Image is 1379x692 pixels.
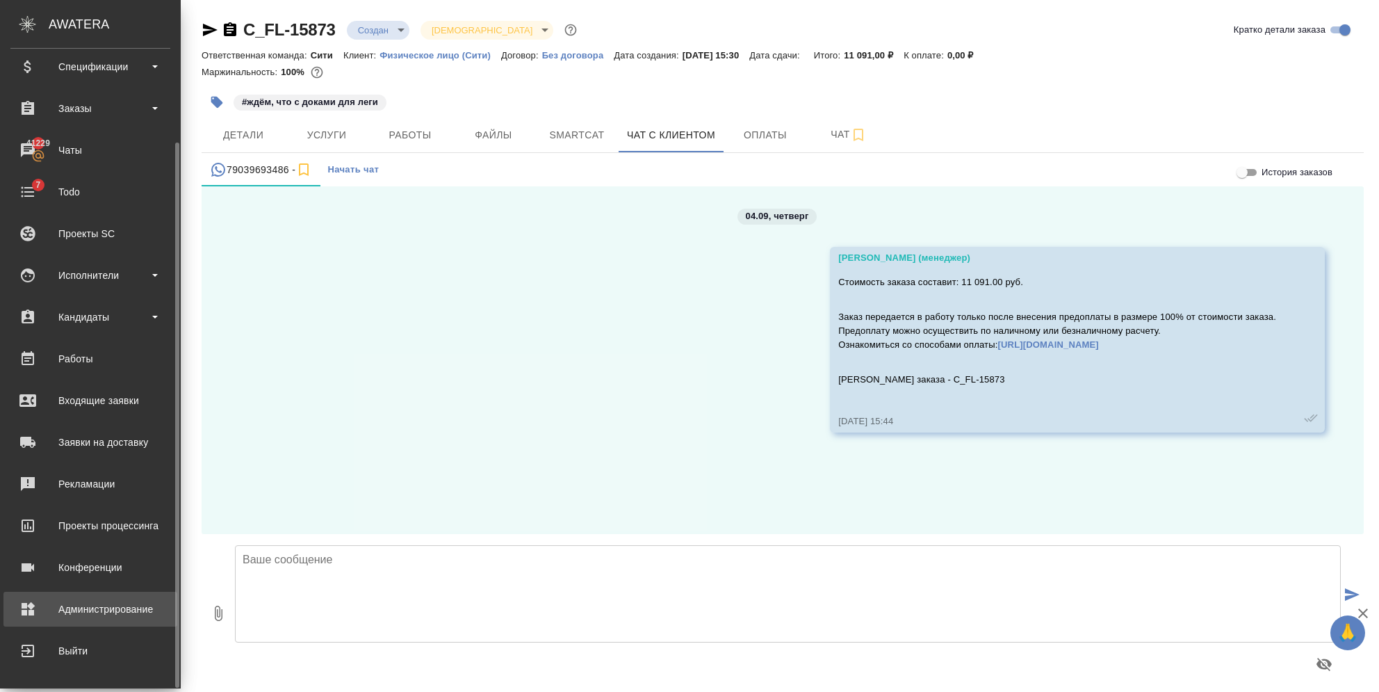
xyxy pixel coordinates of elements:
[295,161,312,178] svg: Подписаться
[3,175,177,209] a: 7Todo
[202,87,232,118] button: Добавить тэг
[18,136,58,150] span: 41229
[1307,647,1341,681] button: Предпросмотр
[904,50,947,61] p: К оплате:
[377,127,443,144] span: Работы
[3,467,177,501] a: Рекламации
[3,634,177,668] a: Выйти
[614,50,682,61] p: Дата создания:
[1262,166,1332,179] span: История заказов
[10,474,170,494] div: Рекламации
[281,67,308,77] p: 100%
[844,50,904,61] p: 11 091,00 ₽
[202,67,281,77] p: Маржинальность:
[3,216,177,251] a: Проекты SC
[10,515,170,536] div: Проекты процессинга
[10,223,170,244] div: Проекты SC
[10,390,170,411] div: Входящие заявки
[838,251,1276,265] div: [PERSON_NAME] (менеджер)
[10,182,170,202] div: Todo
[3,508,177,543] a: Проекты процессинга
[814,50,844,61] p: Итого:
[544,127,610,144] span: Smartcat
[27,178,49,192] span: 7
[354,24,393,36] button: Создан
[232,95,388,107] span: ждём, что с доками для леги
[501,50,542,61] p: Договор:
[3,341,177,376] a: Работы
[49,10,181,38] div: AWATERA
[562,21,580,39] button: Доп статусы указывают на важность/срочность заказа
[202,22,218,38] button: Скопировать ссылку для ЯМессенджера
[308,63,326,81] button: 0.00 RUB;
[838,373,1276,387] p: [PERSON_NAME] заказа - C_FL-15873
[242,95,378,109] p: #ждём, что с доками для леги
[10,140,170,161] div: Чаты
[10,98,170,119] div: Заказы
[838,415,1276,428] div: [DATE] 15:44
[320,153,386,186] button: Начать чат
[1330,615,1365,650] button: 🙏
[627,127,715,144] span: Чат с клиентом
[3,425,177,460] a: Заявки на доставку
[210,161,312,179] div: 79039693486 (Александр) - (undefined)
[998,339,1099,350] a: [URL][DOMAIN_NAME]
[222,22,238,38] button: Скопировать ссылку
[1234,23,1325,37] span: Кратко детали заказа
[838,275,1276,289] p: Стоимость заказа составит: 11 091.00 руб.
[3,550,177,585] a: Конференции
[542,49,614,61] a: Без договора
[3,383,177,418] a: Входящие заявки
[421,21,553,40] div: Создан
[202,153,1364,186] div: simple tabs example
[1336,618,1360,647] span: 🙏
[10,265,170,286] div: Исполнители
[202,50,311,61] p: Ответственная команда:
[427,24,537,36] button: [DEMOGRAPHIC_DATA]
[311,50,343,61] p: Сити
[749,50,803,61] p: Дата сдачи:
[815,126,882,143] span: Чат
[210,127,277,144] span: Детали
[343,50,380,61] p: Клиент:
[10,307,170,328] div: Кандидаты
[683,50,750,61] p: [DATE] 15:30
[10,56,170,77] div: Спецификации
[838,310,1276,352] p: Заказ передается в работу только после внесения предоплаты в размере 100% от стоимости заказа. Пр...
[460,127,527,144] span: Файлы
[947,50,984,61] p: 0,00 ₽
[10,599,170,620] div: Администрирование
[10,641,170,661] div: Выйти
[732,127,799,144] span: Оплаты
[380,49,501,61] a: Физическое лицо (Сити)
[3,133,177,168] a: 41229Чаты
[380,50,501,61] p: Физическое лицо (Сити)
[746,209,809,223] p: 04.09, четверг
[327,162,379,178] span: Начать чат
[10,432,170,453] div: Заявки на доставку
[293,127,360,144] span: Услуги
[542,50,614,61] p: Без договора
[10,348,170,369] div: Работы
[850,127,867,143] svg: Подписаться
[3,592,177,627] a: Администрирование
[10,557,170,578] div: Конференции
[243,20,336,39] a: C_FL-15873
[347,21,409,40] div: Создан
